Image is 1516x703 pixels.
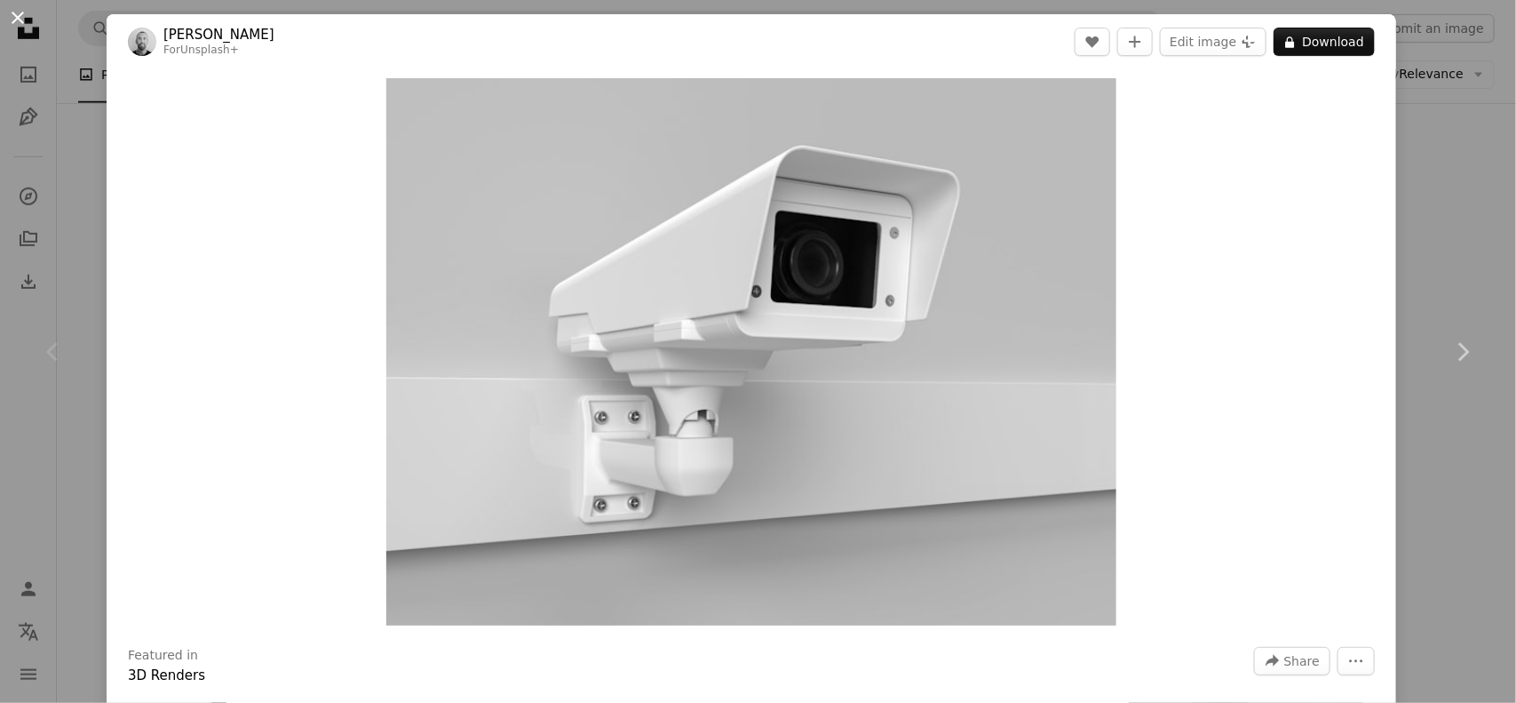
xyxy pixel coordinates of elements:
[128,667,205,683] a: 3D Renders
[1337,647,1375,675] button: More Actions
[128,647,198,665] h3: Featured in
[163,26,274,44] a: [PERSON_NAME]
[180,44,239,56] a: Unsplash+
[1117,28,1153,56] button: Add to Collection
[128,28,156,56] img: Go to Mike Hindle's profile
[1284,648,1320,675] span: Share
[1160,28,1266,56] button: Edit image
[1274,28,1375,56] button: Download
[1409,267,1516,437] a: Next
[1254,647,1330,675] button: Share this image
[163,44,274,58] div: For
[1075,28,1110,56] button: Like
[386,78,1115,626] img: a white security camera mounted on a wall
[386,78,1115,626] button: Zoom in on this image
